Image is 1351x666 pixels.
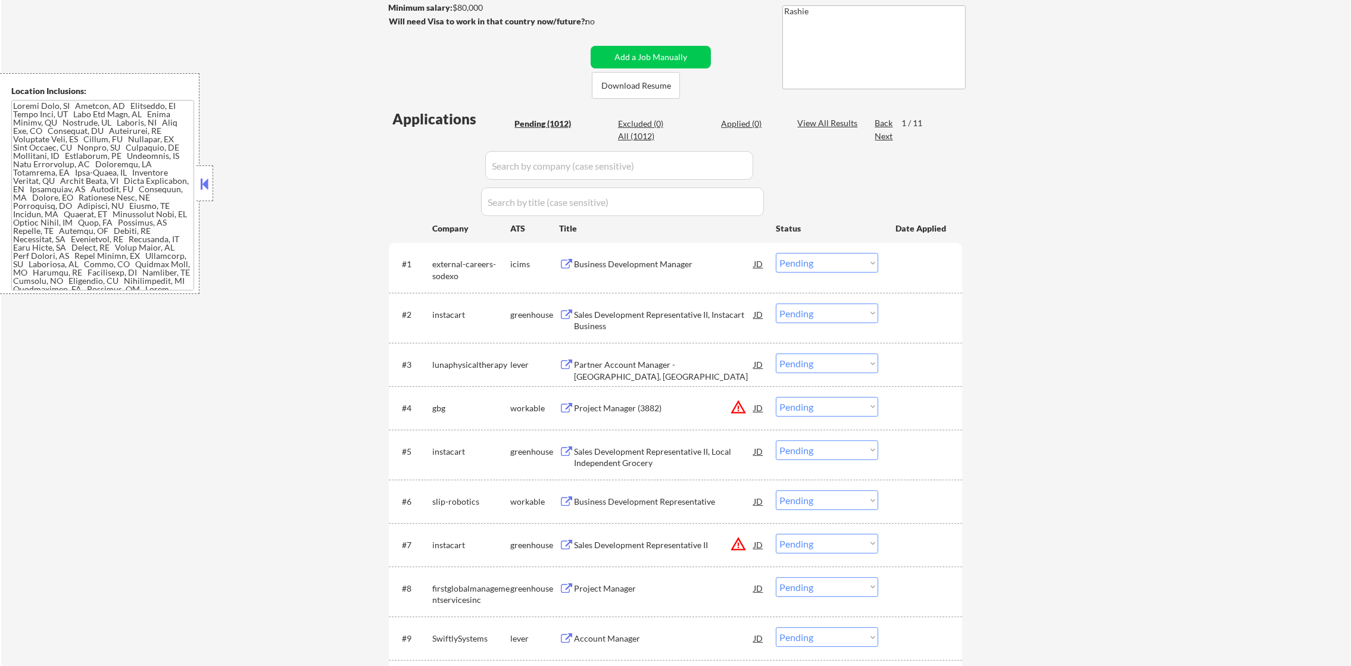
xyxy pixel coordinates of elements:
[753,354,765,375] div: JD
[753,397,765,418] div: JD
[402,583,423,595] div: #8
[592,72,680,99] button: Download Resume
[618,130,678,142] div: All (1012)
[432,258,510,282] div: external-careers-sodexo
[510,402,559,414] div: workable
[753,534,765,555] div: JD
[896,223,948,234] div: Date Applied
[402,359,423,371] div: #3
[574,496,754,508] div: Business Development Representative
[510,446,559,458] div: greenhouse
[510,359,559,371] div: lever
[574,359,754,382] div: Partner Account Manager - [GEOGRAPHIC_DATA], [GEOGRAPHIC_DATA]
[797,117,861,129] div: View All Results
[574,446,754,469] div: Sales Development Representative II, Local Independent Grocery
[730,536,747,552] button: warning_amber
[510,223,559,234] div: ATS
[481,187,764,216] input: Search by title (case sensitive)
[432,402,510,414] div: gbg
[389,16,587,26] strong: Will need Visa to work in that country now/future?:
[402,539,423,551] div: #7
[510,258,559,270] div: icims
[753,577,765,599] div: JD
[388,2,586,14] div: $80,000
[11,85,195,97] div: Location Inclusions:
[574,309,754,332] div: Sales Development Representative II, Instacart Business
[510,539,559,551] div: greenhouse
[753,304,765,325] div: JD
[510,309,559,321] div: greenhouse
[432,583,510,606] div: firstglobalmanagementservicesinc
[559,223,765,234] div: Title
[585,15,619,27] div: no
[432,633,510,645] div: SwiftlySystems
[432,359,510,371] div: lunaphysicaltherapy
[574,583,754,595] div: Project Manager
[875,130,894,142] div: Next
[753,253,765,274] div: JD
[402,402,423,414] div: #4
[510,583,559,595] div: greenhouse
[402,258,423,270] div: #1
[432,309,510,321] div: instacart
[510,633,559,645] div: lever
[514,118,574,130] div: Pending (1012)
[574,539,754,551] div: Sales Development Representative II
[753,627,765,649] div: JD
[392,112,510,126] div: Applications
[753,490,765,512] div: JD
[618,118,678,130] div: Excluded (0)
[432,496,510,508] div: slip-robotics
[510,496,559,508] div: workable
[574,633,754,645] div: Account Manager
[402,496,423,508] div: #6
[730,399,747,415] button: warning_amber
[432,539,510,551] div: instacart
[402,309,423,321] div: #2
[432,223,510,234] div: Company
[753,440,765,462] div: JD
[721,118,781,130] div: Applied (0)
[485,151,753,180] input: Search by company (case sensitive)
[574,258,754,270] div: Business Development Manager
[875,117,894,129] div: Back
[574,402,754,414] div: Project Manager (3882)
[901,117,929,129] div: 1 / 11
[776,217,878,239] div: Status
[402,446,423,458] div: #5
[402,633,423,645] div: #9
[432,446,510,458] div: instacart
[591,46,711,68] button: Add a Job Manually
[388,2,453,12] strong: Minimum salary:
